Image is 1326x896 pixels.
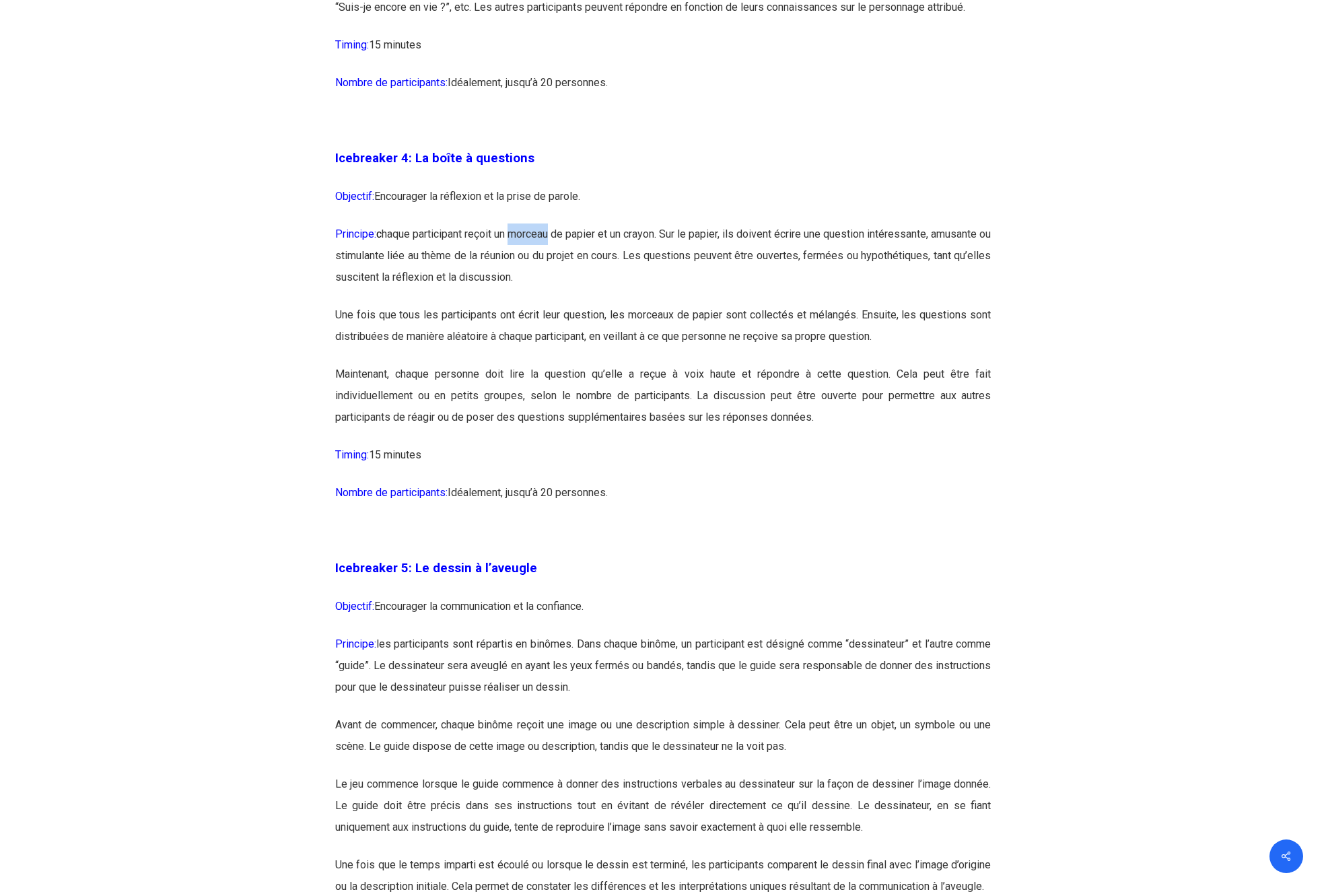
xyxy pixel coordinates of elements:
[335,448,369,461] span: Timing:
[335,633,991,714] p: les participants sont répartis en binômes. Dans chaque binôme, un participant est désigné comme “...
[335,773,991,854] p: Le jeu commence lorsque le guide commence à donner des instructions verbales au dessinateur sur l...
[335,223,991,304] p: haque participant reçoit un morceau de papier et un crayon. Sur le papier, ils doivent écrire une...
[335,486,448,499] span: Nombre de participants:
[335,190,374,203] span: Objectif:
[335,596,991,633] p: Encourager la communication et la confiance.
[335,600,374,613] span: Objectif:
[335,561,537,576] span: Icebreaker 5: Le dessin à l’aveugle
[335,228,382,240] span: Principe:
[335,637,376,650] span: Principe:
[376,228,382,240] span: c
[335,304,991,364] p: Une fois que tous les participants ont écrit leur question, les morceaux de papier sont collectés...
[335,482,991,520] p: Idéalement, jusqu’à 20 personnes.
[335,38,369,51] span: Timing:
[335,444,991,482] p: 15 minutes
[335,72,991,110] p: Idéalement, jusqu’à 20 personnes.
[335,364,991,444] p: Maintenant, chaque personne doit lire la question qu’elle a reçue à voix haute et répondre à cett...
[335,714,991,773] p: Avant de commencer, chaque binôme reçoit une image ou une description simple à dessiner. Cela peu...
[335,34,991,72] p: 15 minutes
[335,186,991,223] p: Encourager la réflexion et la prise de parole.
[335,151,534,166] span: Icebreaker 4: La boîte à questions
[335,76,448,89] span: Nombre de participants:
